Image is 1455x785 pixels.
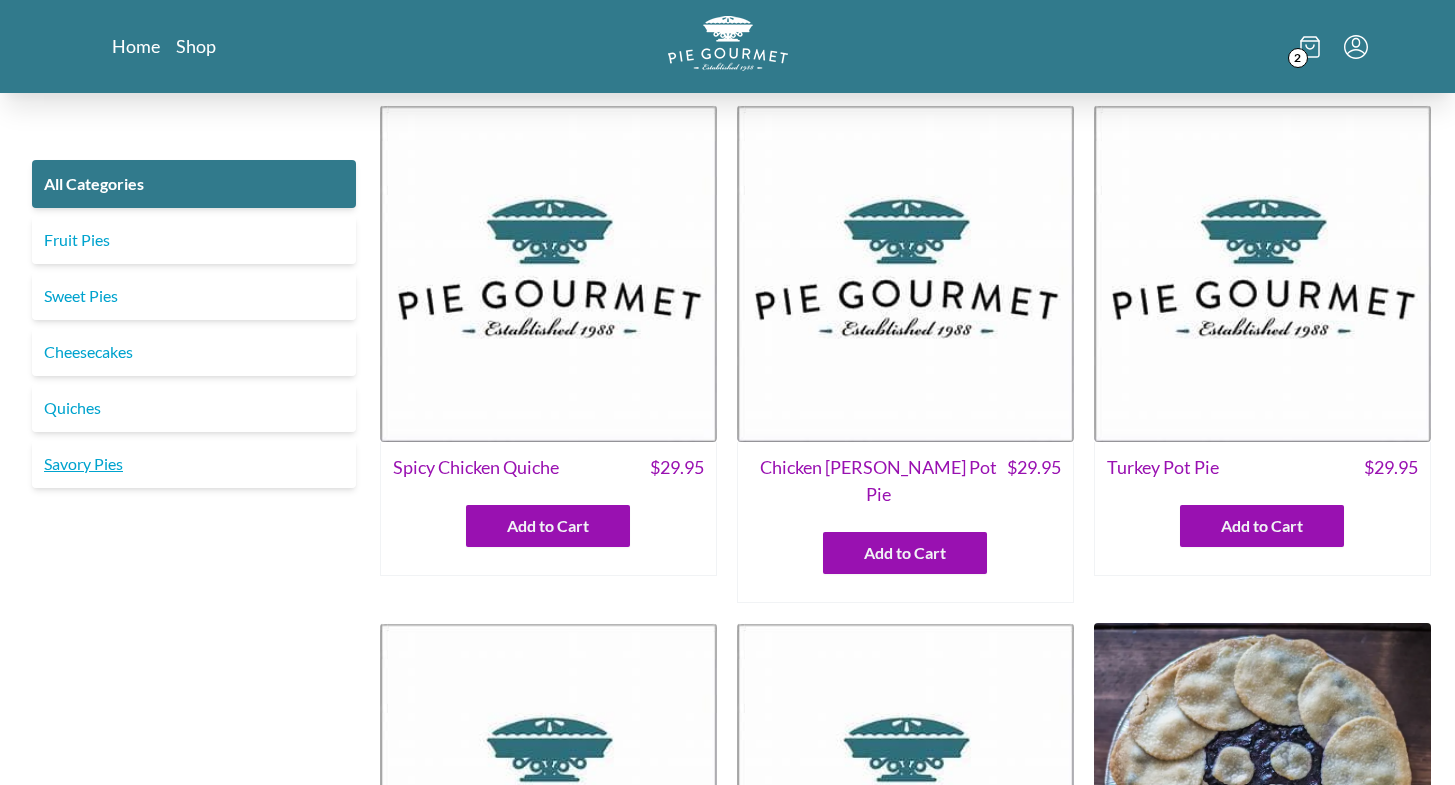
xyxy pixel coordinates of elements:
[1344,35,1368,59] button: Menu
[1107,454,1219,481] span: Turkey Pot Pie
[32,440,356,488] a: Savory Pies
[737,105,1074,442] img: Chicken Curry Pot Pie
[32,216,356,264] a: Fruit Pies
[32,384,356,432] a: Quiches
[864,541,946,565] span: Add to Cart
[507,514,589,538] span: Add to Cart
[380,105,717,442] img: Spicy Chicken Quiche
[112,34,160,58] a: Home
[32,328,356,376] a: Cheesecakes
[1288,48,1308,68] span: 2
[32,272,356,320] a: Sweet Pies
[176,34,216,58] a: Shop
[668,16,788,77] a: Logo
[823,532,987,574] button: Add to Cart
[750,454,1007,508] span: Chicken [PERSON_NAME] Pot Pie
[1094,105,1431,442] img: Turkey Pot Pie
[668,16,788,71] img: logo
[1364,454,1418,481] span: $ 29.95
[1180,505,1344,547] button: Add to Cart
[393,454,559,481] span: Spicy Chicken Quiche
[650,454,704,481] span: $ 29.95
[32,160,356,208] a: All Categories
[1221,514,1303,538] span: Add to Cart
[466,505,630,547] button: Add to Cart
[1007,454,1061,508] span: $ 29.95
